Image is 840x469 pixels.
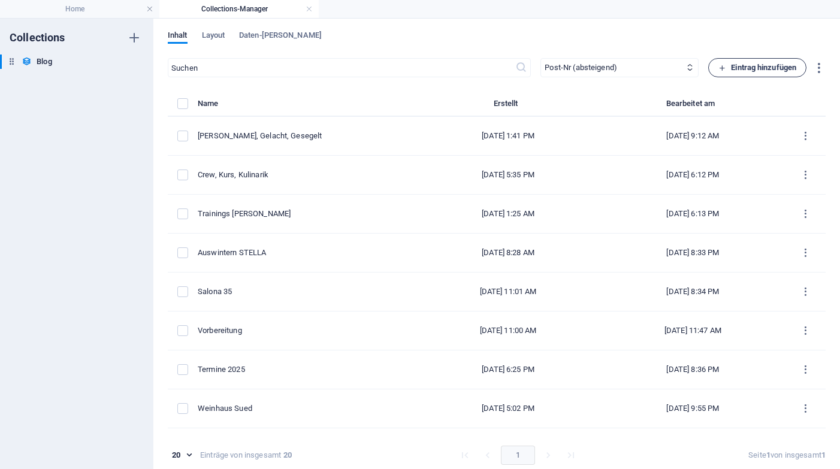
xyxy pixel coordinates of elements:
[454,446,582,465] nav: pagination navigation
[283,450,292,461] strong: 20
[425,208,591,219] div: [DATE] 1:25 AM
[37,55,52,69] h6: Blog
[610,325,775,336] div: [DATE] 11:47 AM
[202,28,225,45] span: Layout
[766,450,770,459] strong: 1
[425,131,591,141] div: [DATE] 1:41 PM
[198,403,406,414] div: Weinhaus Sued
[168,28,188,45] span: Inhalt
[200,450,281,461] div: Einträge von insgesamt
[198,247,406,258] div: Auswintern STELLA
[168,58,515,77] input: Suchen
[610,403,775,414] div: [DATE] 9:55 PM
[610,208,775,219] div: [DATE] 6:13 PM
[416,96,600,117] th: Erstellt
[425,170,591,180] div: [DATE] 5:35 PM
[610,247,775,258] div: [DATE] 8:33 PM
[748,450,826,461] div: Seite von insgesamt
[198,286,406,297] div: Salona 35
[425,403,591,414] div: [DATE] 5:02 PM
[501,446,535,465] button: page 1
[425,364,591,375] div: [DATE] 6:25 PM
[168,450,195,461] div: 20
[610,364,775,375] div: [DATE] 8:36 PM
[610,170,775,180] div: [DATE] 6:12 PM
[127,31,141,45] i: Neue Collection erstellen
[425,286,591,297] div: [DATE] 11:01 AM
[239,28,322,45] span: Daten-[PERSON_NAME]
[718,60,796,75] span: Eintrag hinzufügen
[159,2,319,16] h4: Collections-Manager
[198,96,416,117] th: Name
[610,286,775,297] div: [DATE] 8:34 PM
[425,247,591,258] div: [DATE] 8:28 AM
[610,131,775,141] div: [DATE] 9:12 AM
[10,31,65,45] h6: Collections
[198,131,406,141] div: Gelernt, Gelacht, Gesegelt
[198,364,406,375] div: Termine 2025
[821,450,826,459] strong: 1
[708,58,806,77] button: Eintrag hinzufügen
[600,96,785,117] th: Bearbeitet am
[425,325,591,336] div: [DATE] 11:00 AM
[198,325,406,336] div: Vorbereitung
[198,170,406,180] div: Crew, Kurs, Kulinarik
[198,208,406,219] div: Trainings Törn Mai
